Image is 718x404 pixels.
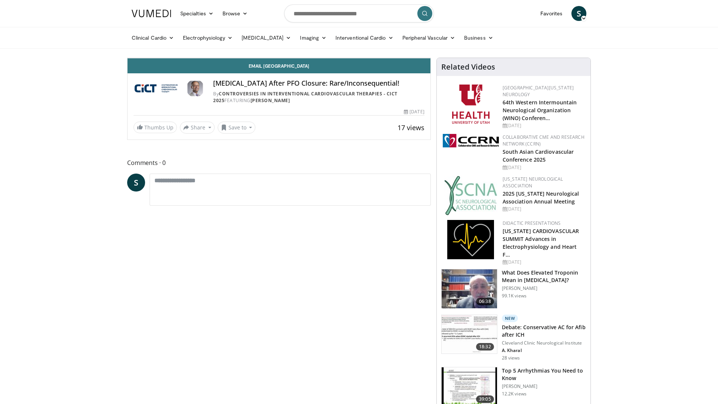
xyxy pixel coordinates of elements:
[503,85,574,98] a: [GEOGRAPHIC_DATA][US_STATE] Neurology
[127,30,178,45] a: Clinical Cardio
[398,30,460,45] a: Peripheral Vascular
[502,293,527,299] p: 99.1K views
[452,85,490,124] img: f6362829-b0a3-407d-a044-59546adfd345.png.150x105_q85_autocrop_double_scale_upscale_version-0.2.png
[134,122,177,133] a: Thumbs Up
[503,148,574,163] a: South Asian Cardiovascular Conference 2025
[503,176,563,189] a: [US_STATE] Neurological Association
[444,176,497,215] img: b123db18-9392-45ae-ad1d-42c3758a27aa.jpg.150x105_q85_autocrop_double_scale_upscale_version-0.2.jpg
[536,6,567,21] a: Favorites
[127,158,431,168] span: Comments 0
[213,91,424,104] div: By FEATURING
[331,30,398,45] a: Interventional Cardio
[186,79,204,97] img: Avatar
[441,315,586,361] a: 18:32 New Debate: Conservative AC for Afib after ICH Cleveland Clinic Neurological Institute A. K...
[502,383,586,389] p: [PERSON_NAME]
[404,108,424,115] div: [DATE]
[127,174,145,192] a: S
[503,122,584,129] div: [DATE]
[218,122,256,134] button: Save to
[476,395,494,403] span: 39:05
[284,4,434,22] input: Search topics, interventions
[237,30,295,45] a: [MEDICAL_DATA]
[503,227,579,258] a: [US_STATE] CARDIOVASCULAR SUMMIT Advances in Electrophysiology and Heart F…
[502,269,586,284] h3: What Does Elevated Troponin Mean in [MEDICAL_DATA]?
[443,134,499,147] img: a04ee3ba-8487-4636-b0fb-5e8d268f3737.png.150x105_q85_autocrop_double_scale_upscale_version-0.2.png
[134,79,183,97] img: Controversies in Interventional Cardiovascular Therapies - CICT 2025
[503,134,584,147] a: Collaborative CME and Research Network (CCRN)
[502,324,586,339] h3: Debate: Conservative AC for Afib after ICH
[502,285,586,291] p: [PERSON_NAME]
[132,10,171,17] img: VuMedi Logo
[180,122,215,134] button: Share
[178,30,237,45] a: Electrophysiology
[503,206,584,212] div: [DATE]
[398,123,424,132] span: 17 views
[476,343,494,351] span: 18:32
[503,164,584,171] div: [DATE]
[502,315,518,322] p: New
[502,348,586,353] p: A. Kharal
[503,259,584,266] div: [DATE]
[447,220,494,259] img: 1860aa7a-ba06-47e3-81a4-3dc728c2b4cf.png.150x105_q85_autocrop_double_scale_upscale_version-0.2.png
[442,315,497,354] img: 514e11ea-87f1-47fb-adb8-ddffea0a3059.150x105_q85_crop-smart_upscale.jpg
[502,340,586,346] p: Cleveland Clinic Neurological Institute
[503,220,584,227] div: Didactic Presentations
[218,6,252,21] a: Browse
[503,99,577,122] a: 64th Western Intermountain Neurological Organization (WINO) Conferen…
[502,367,586,382] h3: Top 5 Arrhythmias You Need to Know
[502,391,527,397] p: 12.2K views
[441,269,586,309] a: 06:38 What Does Elevated Troponin Mean in [MEDICAL_DATA]? [PERSON_NAME] 99.1K views
[441,62,495,71] h4: Related Videos
[442,269,497,308] img: 98daf78a-1d22-4ebe-927e-10afe95ffd94.150x105_q85_crop-smart_upscale.jpg
[503,190,579,205] a: 2025 [US_STATE] Neurological Association Annual Meeting
[295,30,331,45] a: Imaging
[213,91,398,104] a: Controversies in Interventional Cardiovascular Therapies - CICT 2025
[213,79,424,88] h4: [MEDICAL_DATA] After PFO Closure: Rare/Inconsequential!
[571,6,586,21] a: S
[502,355,520,361] p: 28 views
[476,298,494,305] span: 06:38
[251,97,290,104] a: [PERSON_NAME]
[460,30,498,45] a: Business
[128,58,430,73] a: Email [GEOGRAPHIC_DATA]
[176,6,218,21] a: Specialties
